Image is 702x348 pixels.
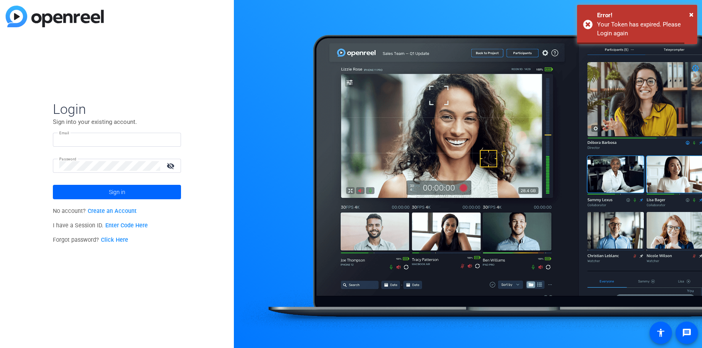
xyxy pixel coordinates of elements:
[689,8,694,20] button: Close
[656,328,666,338] mat-icon: accessibility
[597,20,691,38] div: Your Token has expired. Please Login again
[53,101,181,117] span: Login
[53,208,137,214] span: No account?
[53,222,148,229] span: I have a Session ID.
[53,237,128,243] span: Forgot password?
[53,117,181,126] p: Sign into your existing account.
[101,237,128,243] a: Click Here
[682,328,692,338] mat-icon: message
[6,6,104,27] img: blue-gradient.svg
[53,185,181,199] button: Sign in
[59,131,69,135] mat-label: Email
[59,135,175,145] input: Enter Email Address
[88,208,137,214] a: Create an Account
[689,10,694,19] span: ×
[109,182,125,202] span: Sign in
[597,11,691,20] div: Error!
[105,222,148,229] a: Enter Code Here
[59,157,76,161] mat-label: Password
[162,160,181,172] mat-icon: visibility_off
